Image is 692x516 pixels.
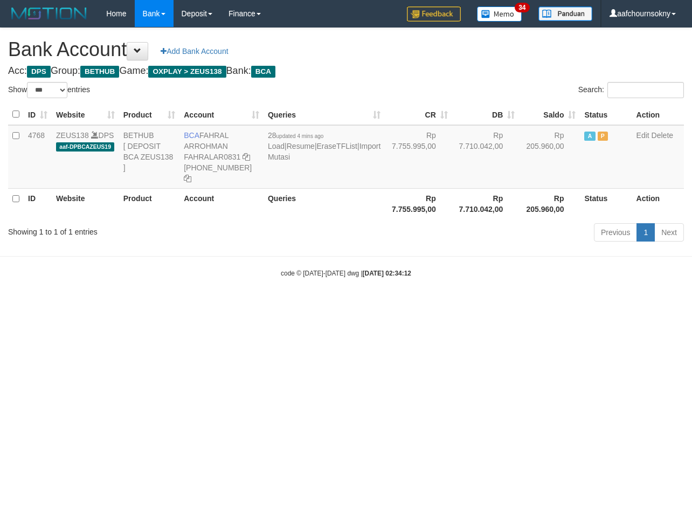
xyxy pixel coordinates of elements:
[578,82,684,98] label: Search:
[148,66,226,78] span: OXPLAY > ZEUS138
[654,223,684,242] a: Next
[8,66,684,77] h4: Acc: Group: Game: Bank:
[407,6,461,22] img: Feedback.jpg
[268,142,285,150] a: Load
[8,5,90,22] img: MOTION_logo.png
[52,104,119,125] th: Website: activate to sort column ascending
[179,188,264,219] th: Account
[251,66,275,78] span: BCA
[477,6,522,22] img: Button%20Memo.svg
[179,104,264,125] th: Account: activate to sort column ascending
[27,82,67,98] select: Showentries
[607,82,684,98] input: Search:
[584,132,595,141] span: Active
[8,222,280,237] div: Showing 1 to 1 of 1 entries
[56,131,89,140] a: ZEUS138
[652,131,673,140] a: Delete
[184,153,240,161] a: FAHRALAR0831
[268,142,380,161] a: Import Mutasi
[385,188,452,219] th: Rp 7.755.995,00
[452,188,519,219] th: Rp 7.710.042,00
[276,133,324,139] span: updated 4 mins ago
[268,131,323,140] span: 28
[515,3,529,12] span: 34
[264,104,385,125] th: Queries: activate to sort column ascending
[636,131,649,140] a: Edit
[287,142,315,150] a: Resume
[24,104,52,125] th: ID: activate to sort column ascending
[636,223,655,242] a: 1
[594,223,637,242] a: Previous
[452,125,519,189] td: Rp 7.710.042,00
[184,174,191,183] a: Copy 5665095158 to clipboard
[580,104,632,125] th: Status
[243,153,250,161] a: Copy FAHRALAR0831 to clipboard
[281,270,411,277] small: code © [DATE]-[DATE] dwg |
[27,66,51,78] span: DPS
[519,125,580,189] td: Rp 205.960,00
[385,125,452,189] td: Rp 7.755.995,00
[52,188,119,219] th: Website
[580,188,632,219] th: Status
[363,270,411,277] strong: [DATE] 02:34:12
[52,125,119,189] td: DPS
[264,188,385,219] th: Queries
[184,131,199,140] span: BCA
[119,125,179,189] td: BETHUB [ DEPOSIT BCA ZEUS138 ]
[452,104,519,125] th: DB: activate to sort column ascending
[632,188,684,219] th: Action
[119,104,179,125] th: Product: activate to sort column ascending
[80,66,119,78] span: BETHUB
[268,131,380,161] span: | | |
[24,188,52,219] th: ID
[119,188,179,219] th: Product
[317,142,357,150] a: EraseTFList
[8,39,684,60] h1: Bank Account
[519,188,580,219] th: Rp 205.960,00
[385,104,452,125] th: CR: activate to sort column ascending
[632,104,684,125] th: Action
[519,104,580,125] th: Saldo: activate to sort column ascending
[179,125,264,189] td: FAHRAL ARROHMAN [PHONE_NUMBER]
[8,82,90,98] label: Show entries
[24,125,52,189] td: 4768
[154,42,235,60] a: Add Bank Account
[538,6,592,21] img: panduan.png
[56,142,114,152] span: aaf-DPBCAZEUS19
[598,132,608,141] span: Paused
